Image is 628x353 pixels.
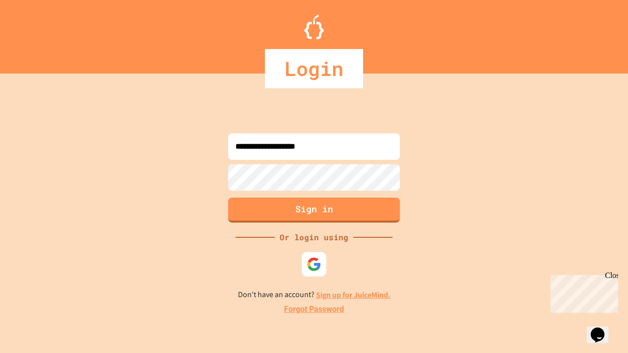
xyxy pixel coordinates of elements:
iframe: chat widget [587,314,618,343]
button: Sign in [228,198,400,223]
p: Don't have an account? [238,289,391,301]
a: Sign up for JuiceMind. [316,290,391,300]
img: Logo.svg [304,15,324,39]
div: Chat with us now!Close [4,4,68,62]
a: Forgot Password [284,303,344,315]
div: Or login using [275,231,353,243]
img: google-icon.svg [307,257,321,272]
iframe: chat widget [547,271,618,313]
div: Login [265,49,363,88]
